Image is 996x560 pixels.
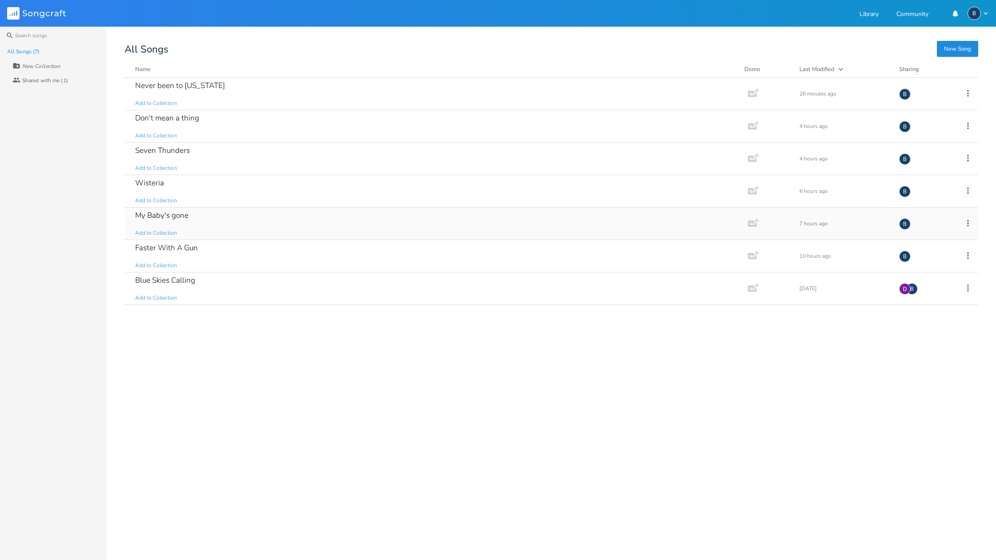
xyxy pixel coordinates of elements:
span: Add to Collection [135,100,177,107]
div: boywells [899,186,911,197]
div: 10 hours ago [799,253,888,259]
div: 4 hours ago [799,124,888,129]
button: Name [135,65,734,74]
div: [DATE] [799,286,888,291]
div: boywells [899,121,911,132]
div: 26 minutes ago [799,91,888,96]
div: boywells [899,153,911,165]
a: Library [859,11,879,19]
div: boywells [899,88,911,100]
div: boywells [899,251,911,262]
div: Demo [744,65,789,74]
div: Never been to [US_STATE] [135,82,225,89]
div: My Baby's gone [135,212,189,219]
button: New Song [937,41,978,57]
div: Wisteria [135,179,164,187]
div: New Collection [22,64,60,69]
button: Last Modified [799,65,888,74]
div: Last Modified [799,65,835,73]
div: Blue Skies Calling [135,276,195,284]
div: boywells [899,218,911,230]
span: Add to Collection [135,229,177,237]
div: 7 hours ago [799,221,888,226]
div: 6 hours ago [799,188,888,194]
div: Seven Thunders [135,147,190,154]
div: Don't mean a thing [135,114,199,122]
div: boywells [968,7,981,20]
div: boywells [906,283,918,295]
div: Name [135,65,151,73]
span: Add to Collection [135,132,177,140]
span: Add to Collection [135,294,177,302]
div: All Songs (7) [7,49,40,54]
div: Faster With A Gun [135,244,198,252]
a: Community [896,11,928,19]
span: Add to Collection [135,164,177,172]
button: B [968,7,989,20]
div: All Songs [124,44,978,54]
div: 4 hours ago [799,156,888,161]
span: Add to Collection [135,197,177,204]
span: Add to Collection [135,262,177,269]
div: Shared with me (1) [22,78,68,83]
img: Diane Schultz [899,283,911,295]
div: Sharing [899,65,952,74]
